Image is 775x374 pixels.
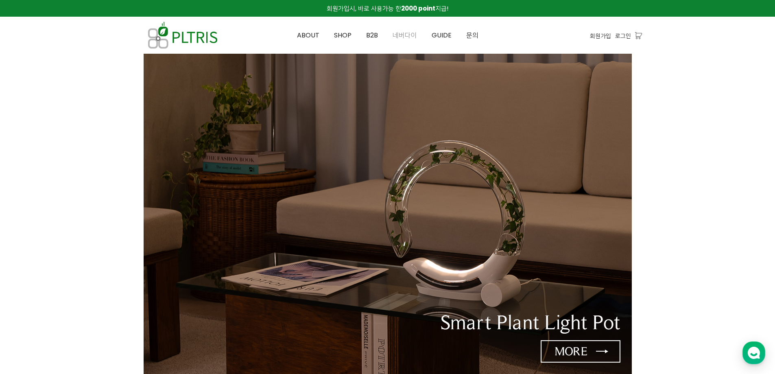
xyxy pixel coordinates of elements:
[432,31,452,40] span: GUIDE
[26,270,31,277] span: 홈
[590,31,611,40] a: 회원가입
[385,17,424,54] a: 네버다이
[334,31,351,40] span: SHOP
[74,271,84,277] span: 대화
[615,31,631,40] a: 로그인
[366,31,378,40] span: B2B
[290,17,327,54] a: ABOUT
[393,31,417,40] span: 네버다이
[359,17,385,54] a: B2B
[327,17,359,54] a: SHOP
[126,270,135,277] span: 설정
[2,258,54,278] a: 홈
[459,17,486,54] a: 문의
[424,17,459,54] a: GUIDE
[105,258,156,278] a: 설정
[466,31,478,40] span: 문의
[401,4,435,13] strong: 2000 point
[54,258,105,278] a: 대화
[297,31,319,40] span: ABOUT
[327,4,448,13] span: 회원가입시, 바로 사용가능 한 지급!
